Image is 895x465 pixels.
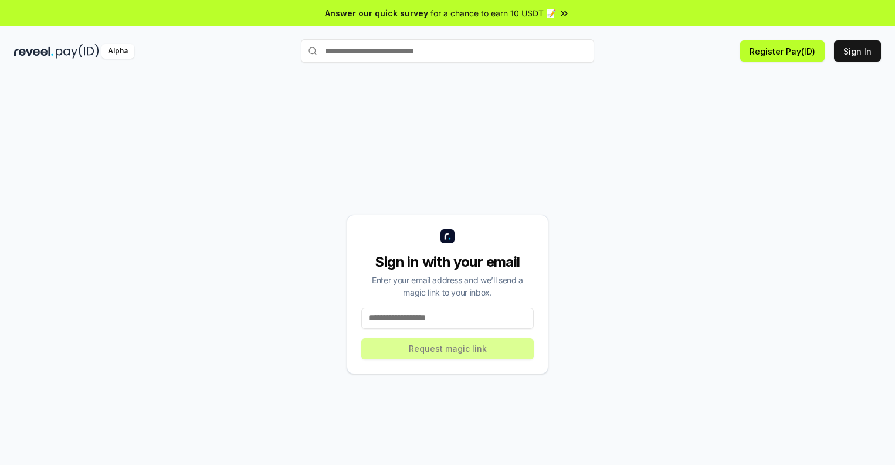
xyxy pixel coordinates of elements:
div: Enter your email address and we’ll send a magic link to your inbox. [361,274,534,298]
img: logo_small [440,229,455,243]
img: pay_id [56,44,99,59]
div: Sign in with your email [361,253,534,271]
button: Register Pay(ID) [740,40,825,62]
span: for a chance to earn 10 USDT 📝 [430,7,556,19]
button: Sign In [834,40,881,62]
span: Answer our quick survey [325,7,428,19]
img: reveel_dark [14,44,53,59]
div: Alpha [101,44,134,59]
